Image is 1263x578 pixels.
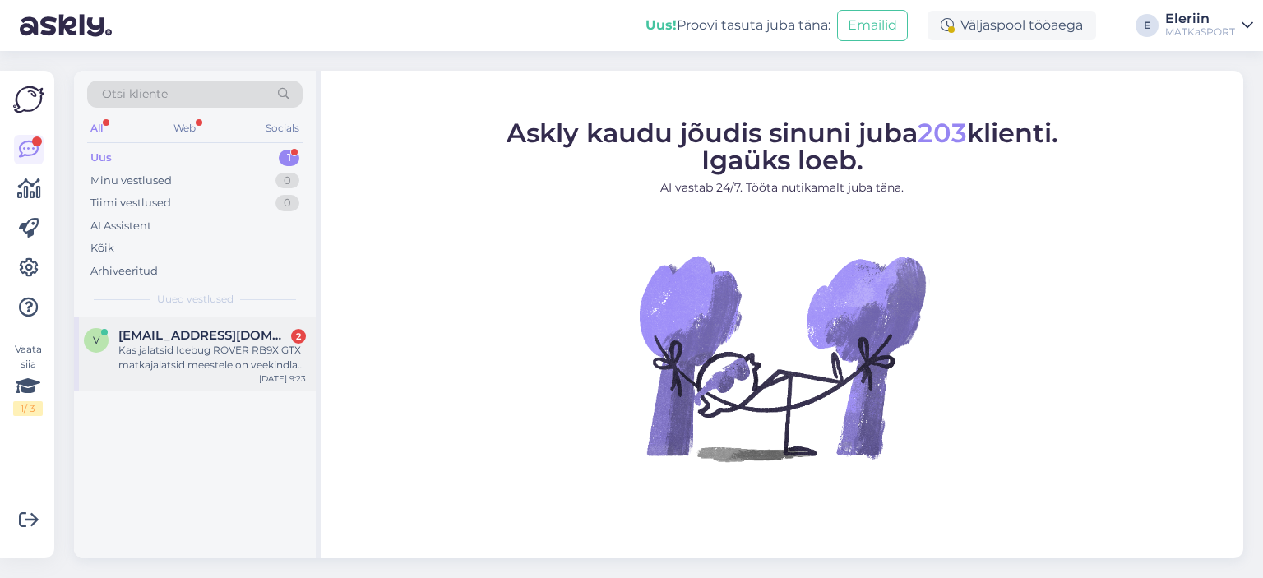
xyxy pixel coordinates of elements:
[918,117,967,149] span: 203
[13,401,43,416] div: 1 / 3
[13,342,43,416] div: Vaata siia
[90,150,112,166] div: Uus
[275,195,299,211] div: 0
[507,179,1058,197] p: AI vastab 24/7. Tööta nutikamalt juba täna.
[634,210,930,506] img: No Chat active
[837,10,908,41] button: Emailid
[87,118,106,139] div: All
[93,334,99,346] span: v
[507,117,1058,176] span: Askly kaudu jõudis sinuni juba klienti. Igaüks loeb.
[157,292,234,307] span: Uued vestlused
[928,11,1096,40] div: Väljaspool tööaega
[90,263,158,280] div: Arhiveeritud
[1165,25,1235,39] div: MATKaSPORT
[1165,12,1253,39] a: EleriinMATKaSPORT
[90,173,172,189] div: Minu vestlused
[1165,12,1235,25] div: Eleriin
[262,118,303,139] div: Socials
[275,173,299,189] div: 0
[90,240,114,257] div: Kõik
[90,218,151,234] div: AI Assistent
[118,328,289,343] span: veikokahar@gmail.com
[1136,14,1159,37] div: E
[90,195,171,211] div: Tiimi vestlused
[118,343,306,372] div: Kas jalatsid Icebug ROVER RB9X GTX matkajalatsid meestele on veekindlad ka siis kui ma nendega ja...
[102,86,168,103] span: Otsi kliente
[645,17,677,33] b: Uus!
[170,118,199,139] div: Web
[13,84,44,115] img: Askly Logo
[279,150,299,166] div: 1
[645,16,830,35] div: Proovi tasuta juba täna:
[291,329,306,344] div: 2
[259,372,306,385] div: [DATE] 9:23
